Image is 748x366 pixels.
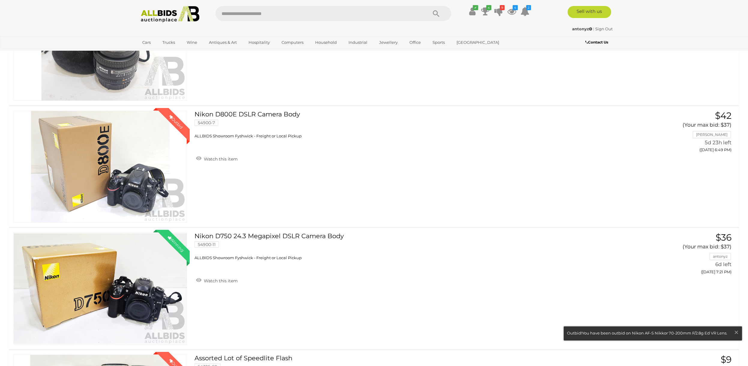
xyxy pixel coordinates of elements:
[513,5,518,10] i: 4
[202,156,238,162] span: Watch this item
[421,6,451,21] button: Search
[468,6,477,17] a: ✔
[278,37,307,47] a: Computers
[572,26,593,31] a: antonyz
[520,6,529,17] a: 2
[199,111,613,139] a: Nikon D800E DSLR Camera Body 54900-7 ALLBIDS Showroom Fyshwick - Freight or Local Pickup
[595,26,613,31] a: Sign Out
[473,5,478,10] i: ✔
[481,6,490,17] a: 4
[14,232,187,344] a: Winning
[162,230,190,257] div: Winning
[162,108,190,136] div: Outbid
[199,232,613,261] a: Nikon D750 24.3 Megapixel DSLR Camera Body 54900-11 ALLBIDS Showroom Fyshwick - Freight or Local ...
[453,37,503,47] a: [GEOGRAPHIC_DATA]
[500,5,505,10] i: 9
[568,6,611,18] a: Sell with us
[195,154,239,163] a: Watch this item
[195,276,239,285] a: Watch this item
[593,26,594,31] span: |
[245,37,274,47] a: Hospitality
[138,37,155,47] a: Cars
[721,354,731,365] span: $9
[715,110,731,121] span: $42
[205,37,241,47] a: Antiques & Art
[526,5,531,10] i: 2
[622,111,733,156] a: $42 (Your max bid: $37) [PERSON_NAME] 5d 23h left ([DATE] 6:49 PM)
[375,37,402,47] a: Jewellery
[716,232,731,243] span: $36
[429,37,449,47] a: Sports
[622,232,733,277] a: $36 (Your max bid: $37) antonyz 6d left ([DATE] 7:21 PM)
[572,26,592,31] strong: antonyz
[183,37,201,47] a: Wine
[311,37,341,47] a: Household
[137,6,203,22] img: Allbids.com.au
[494,6,503,17] a: 9
[158,37,179,47] a: Trucks
[406,37,425,47] a: Office
[486,5,491,10] i: 4
[14,111,187,223] a: Outbid
[202,278,238,283] span: Watch this item
[585,39,610,46] a: Contact Us
[585,40,608,44] b: Contact Us
[14,233,187,344] img: 54900-11a.jpg
[345,37,371,47] a: Industrial
[14,111,187,222] img: 54900-7a.jpg
[734,326,739,338] span: ×
[507,6,516,17] a: 4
